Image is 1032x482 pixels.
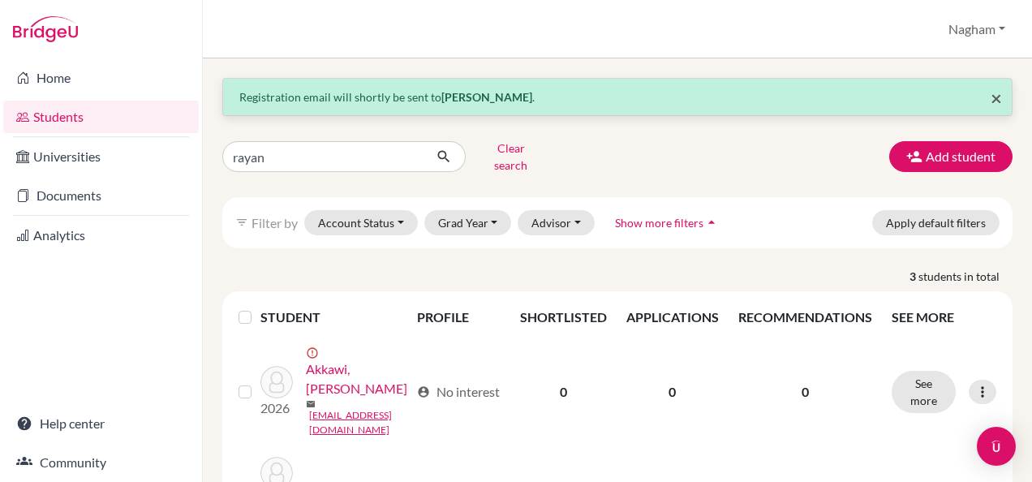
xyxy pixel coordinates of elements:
button: Nagham [941,14,1013,45]
button: Account Status [304,210,418,235]
button: Clear search [466,136,556,178]
a: Help center [3,407,199,440]
button: Add student [889,141,1013,172]
a: [EMAIL_ADDRESS][DOMAIN_NAME] [309,408,410,437]
button: Grad Year [424,210,512,235]
p: Registration email will shortly be sent to . [239,88,995,105]
span: Filter by [252,215,298,230]
th: RECOMMENDATIONS [729,298,882,337]
th: PROFILE [407,298,510,337]
a: Documents [3,179,199,212]
a: Analytics [3,219,199,252]
a: Community [3,446,199,479]
th: STUDENT [260,298,407,337]
span: mail [306,399,316,409]
i: arrow_drop_up [703,214,720,230]
span: × [991,86,1002,110]
strong: [PERSON_NAME] [441,90,532,104]
img: Akkawi, Rayan Nabil [260,366,293,398]
button: Show more filtersarrow_drop_up [601,210,733,235]
td: 0 [617,337,729,447]
button: Close [991,88,1002,108]
input: Find student by name... [222,141,424,172]
button: Advisor [518,210,595,235]
div: Open Intercom Messenger [977,427,1016,466]
th: SEE MORE [882,298,1006,337]
span: account_circle [417,385,430,398]
button: See more [892,371,956,413]
a: Universities [3,140,199,173]
th: APPLICATIONS [617,298,729,337]
img: Bridge-U [13,16,78,42]
span: Show more filters [615,216,703,230]
button: Apply default filters [872,210,1000,235]
td: 0 [510,337,617,447]
a: Akkawi, [PERSON_NAME] [306,359,410,398]
strong: 3 [909,268,918,285]
th: SHORTLISTED [510,298,617,337]
span: students in total [918,268,1013,285]
p: 0 [738,382,872,402]
i: filter_list [235,216,248,229]
a: Home [3,62,199,94]
span: error_outline [306,346,322,359]
div: No interest [417,382,500,402]
p: 2026 [260,398,293,418]
a: Students [3,101,199,133]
